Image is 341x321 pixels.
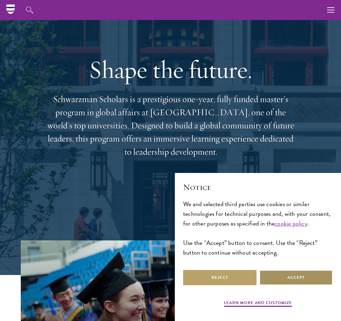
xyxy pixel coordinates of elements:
div: We and selected third parties use cookies or similar technologies for technical purposes and, wit... [183,199,333,257]
button: Accept [259,270,333,285]
h2: Notice [183,181,333,193]
p: Schwarzman Scholars is a prestigious one-year, fully funded master’s program in global affairs at... [46,93,295,158]
button: Reject [183,270,257,285]
a: cookie policy [275,219,307,228]
h1: Shape the future. [46,55,295,84]
button: Learn more and customize [224,300,292,308]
